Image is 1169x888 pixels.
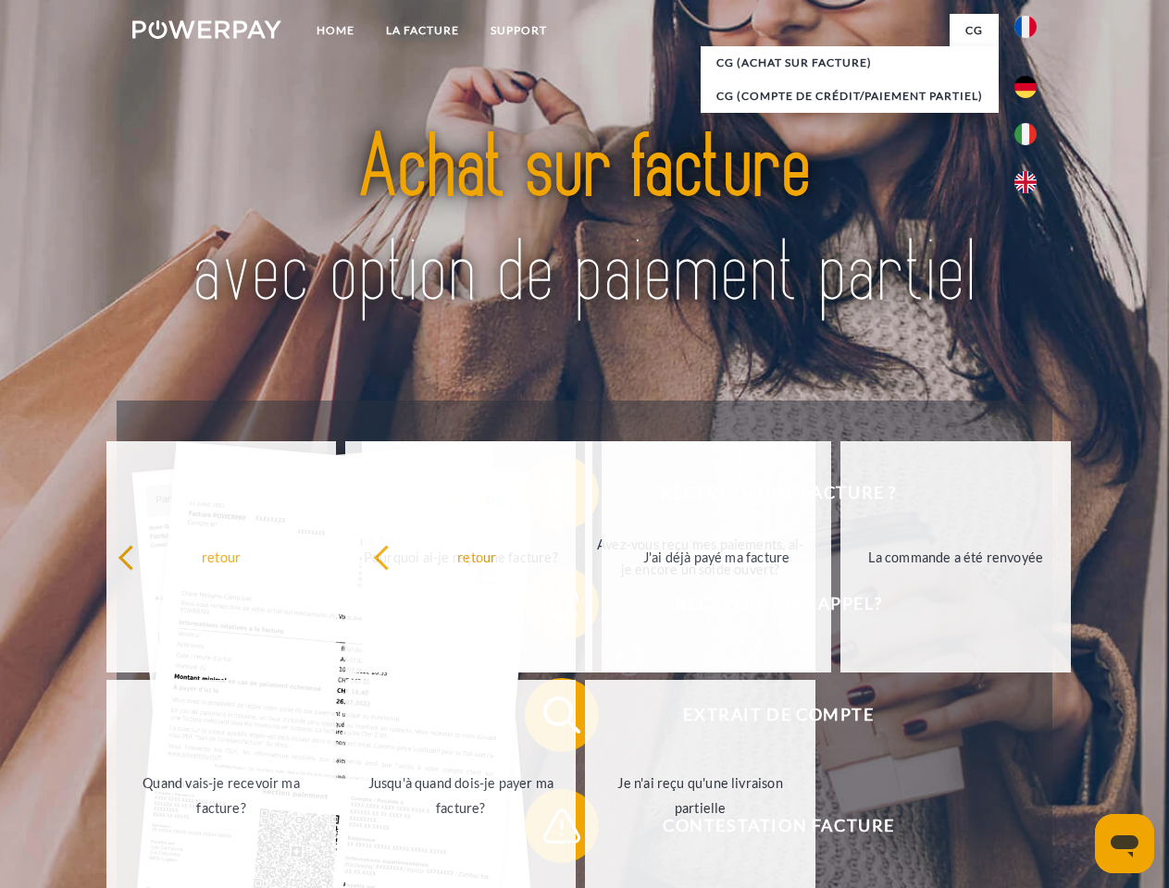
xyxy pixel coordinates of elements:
[1014,171,1037,193] img: en
[301,14,370,47] a: Home
[370,14,475,47] a: LA FACTURE
[701,46,999,80] a: CG (achat sur facture)
[701,80,999,113] a: CG (Compte de crédit/paiement partiel)
[475,14,563,47] a: Support
[177,89,992,354] img: title-powerpay_fr.svg
[1014,123,1037,145] img: it
[852,544,1060,569] div: La commande a été renvoyée
[613,544,821,569] div: J'ai déjà payé ma facture
[596,771,804,820] div: Je n'ai reçu qu'une livraison partielle
[118,544,326,569] div: retour
[132,20,281,39] img: logo-powerpay-white.svg
[1095,814,1154,873] iframe: Bouton de lancement de la fenêtre de messagerie
[356,771,565,820] div: Jusqu'à quand dois-je payer ma facture?
[118,771,326,820] div: Quand vais-je recevoir ma facture?
[373,544,581,569] div: retour
[1014,16,1037,38] img: fr
[1014,76,1037,98] img: de
[950,14,999,47] a: CG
